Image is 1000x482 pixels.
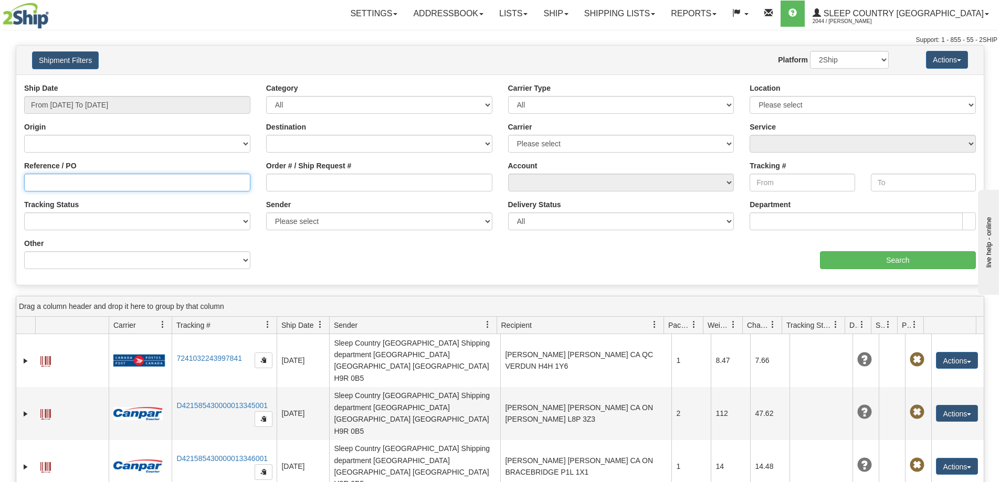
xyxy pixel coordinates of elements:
a: Pickup Status filter column settings [906,316,923,334]
a: Ship [535,1,576,27]
a: 7241032243997841 [176,354,242,362]
td: [PERSON_NAME] [PERSON_NAME] CA QC VERDUN H4H 1Y6 [500,334,671,387]
a: Lists [491,1,535,27]
span: Sender [334,320,357,330]
span: Unknown [857,458,872,473]
a: Charge filter column settings [764,316,782,334]
button: Copy to clipboard [255,464,272,480]
button: Shipment Filters [32,51,99,69]
a: Reports [663,1,724,27]
label: Reference / PO [24,160,77,171]
button: Actions [936,405,978,422]
label: Category [266,83,298,93]
div: Support: 1 - 855 - 55 - 2SHIP [3,36,997,45]
span: Ship Date [281,320,313,330]
td: Sleep Country [GEOGRAPHIC_DATA] Shipping department [GEOGRAPHIC_DATA] [GEOGRAPHIC_DATA] [GEOGRAPH... [329,334,500,387]
td: 47.62 [750,387,790,440]
label: Service [750,122,776,132]
td: [DATE] [277,334,329,387]
input: From [750,174,855,191]
a: Shipment Issues filter column settings [879,316,897,334]
a: Settings [342,1,405,27]
span: Tracking Status [786,320,832,330]
td: 1 [671,334,711,387]
div: grid grouping header [16,296,984,317]
span: Pickup Not Assigned [910,352,924,367]
td: 112 [711,387,750,440]
input: To [871,174,976,191]
a: Expand [20,462,31,472]
div: live help - online [8,9,97,17]
span: Pickup Not Assigned [910,458,924,473]
a: Weight filter column settings [724,316,742,334]
iframe: chat widget [976,187,999,294]
button: Copy to clipboard [255,352,272,368]
td: [DATE] [277,387,329,440]
span: Carrier [113,320,136,330]
button: Copy to clipboard [255,411,272,427]
label: Platform [778,55,808,65]
img: 20 - Canada Post [113,354,165,367]
label: Other [24,238,44,249]
img: 14 - Canpar [113,407,163,420]
span: Tracking # [176,320,210,330]
td: Sleep Country [GEOGRAPHIC_DATA] Shipping department [GEOGRAPHIC_DATA] [GEOGRAPHIC_DATA] [GEOGRAPH... [329,387,500,440]
a: Shipping lists [576,1,663,27]
span: Unknown [857,405,872,420]
label: Tracking Status [24,199,79,210]
a: Packages filter column settings [685,316,703,334]
input: Search [820,251,976,269]
img: logo2044.jpg [3,3,49,29]
label: Ship Date [24,83,58,93]
span: Unknown [857,352,872,367]
span: Pickup Not Assigned [910,405,924,420]
a: Label [40,351,51,368]
a: Expand [20,356,31,366]
a: Sender filter column settings [479,316,497,334]
a: Label [40,457,51,474]
a: Tracking # filter column settings [259,316,277,334]
label: Department [750,199,791,210]
span: Pickup Status [902,320,911,330]
img: 14 - Canpar [113,459,163,473]
label: Order # / Ship Request # [266,160,352,171]
label: Sender [266,199,291,210]
span: 2044 / [PERSON_NAME] [813,16,891,27]
a: Carrier filter column settings [154,316,172,334]
a: Sleep Country [GEOGRAPHIC_DATA] 2044 / [PERSON_NAME] [805,1,997,27]
td: 2 [671,387,711,440]
label: Location [750,83,780,93]
span: Shipment Issues [876,320,885,330]
td: 8.47 [711,334,750,387]
span: Packages [668,320,690,330]
span: Sleep Country [GEOGRAPHIC_DATA] [821,9,984,18]
a: Delivery Status filter column settings [853,316,871,334]
a: Addressbook [405,1,491,27]
td: [PERSON_NAME] [PERSON_NAME] CA ON [PERSON_NAME] L8P 3Z3 [500,387,671,440]
label: Tracking # [750,160,786,171]
a: D421585430000013345001 [176,401,268,410]
a: Tracking Status filter column settings [827,316,845,334]
button: Actions [936,458,978,475]
a: Expand [20,409,31,419]
span: Recipient [501,320,532,330]
label: Carrier [508,122,532,132]
label: Destination [266,122,306,132]
span: Charge [747,320,769,330]
label: Account [508,160,538,171]
label: Origin [24,122,46,132]
button: Actions [926,51,968,69]
td: 7.66 [750,334,790,387]
a: Recipient filter column settings [646,316,664,334]
label: Carrier Type [508,83,551,93]
a: Ship Date filter column settings [311,316,329,334]
button: Actions [936,352,978,369]
label: Delivery Status [508,199,561,210]
span: Weight [708,320,730,330]
a: D421585430000013346001 [176,454,268,463]
a: Label [40,404,51,421]
span: Delivery Status [849,320,858,330]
